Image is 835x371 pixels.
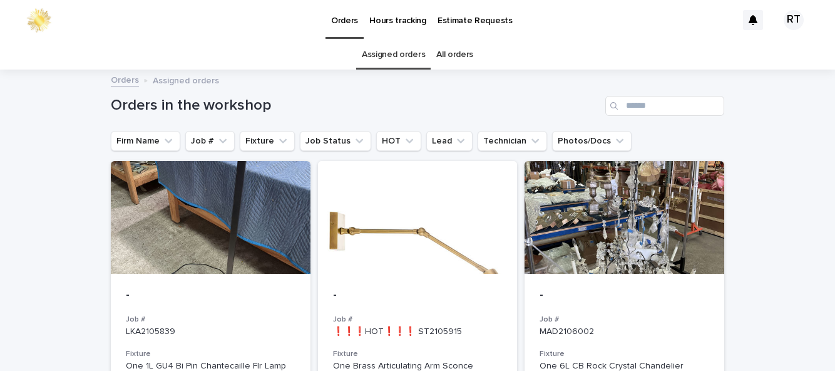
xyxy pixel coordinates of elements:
h3: Job # [333,315,503,325]
button: Photos/Docs [552,131,632,151]
img: 0ffKfDbyRa2Iv8hnaAqg [25,8,53,33]
button: Job Status [300,131,371,151]
button: HOT [376,131,421,151]
a: Orders [111,72,139,86]
p: - [126,289,295,303]
h3: Fixture [540,349,709,359]
h3: Job # [126,315,295,325]
p: LKA2105839 [126,327,295,337]
button: Fixture [240,131,295,151]
h1: Orders in the workshop [111,97,600,115]
p: - [333,289,503,303]
button: Technician [478,131,547,151]
a: Assigned orders [362,40,425,70]
a: All orders [436,40,473,70]
p: MAD2106002 [540,327,709,337]
button: Job # [185,131,235,151]
p: - [540,289,709,303]
h3: Job # [540,315,709,325]
div: RT [784,10,804,30]
input: Search [605,96,724,116]
button: Lead [426,131,473,151]
h3: Fixture [333,349,503,359]
h3: Fixture [126,349,295,359]
button: Firm Name [111,131,180,151]
p: ❗❗❗HOT❗❗❗ ST2105915 [333,327,503,337]
p: Assigned orders [153,73,219,86]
